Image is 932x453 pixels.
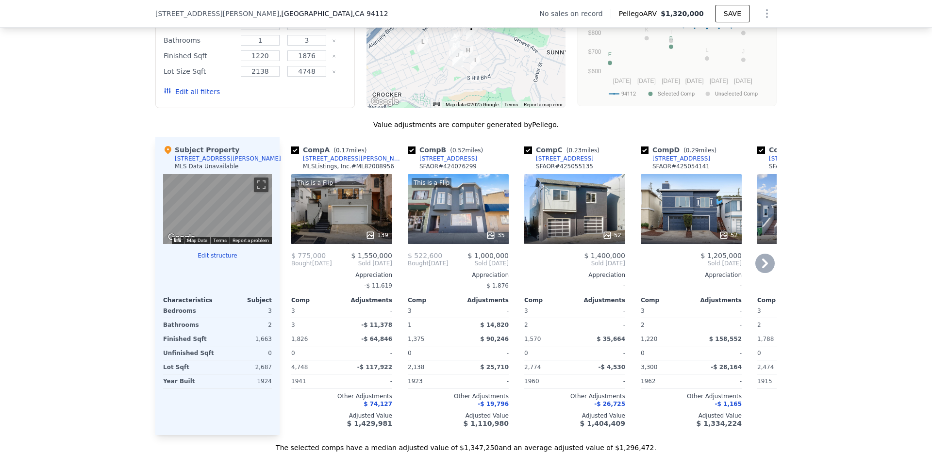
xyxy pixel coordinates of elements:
button: Keyboard shortcuts [433,102,440,106]
div: 1915 [757,374,806,388]
span: $ 1,404,409 [580,420,625,427]
span: 0 [524,350,528,356]
div: Subject [217,296,272,304]
text: [DATE] [734,78,752,84]
div: 139 [366,230,388,240]
div: Comp [524,296,575,304]
span: $ 1,400,000 [584,252,625,259]
text: J [742,49,745,54]
div: Lot Size Sqft [164,65,235,78]
div: SFAOR # 425055135 [536,162,593,170]
div: - [641,279,742,292]
span: 2,774 [524,364,541,371]
div: Value adjustments are computer generated by Pellego . [155,120,777,129]
text: $600 [588,68,601,75]
div: SFAOR # 424076299 [419,162,477,170]
div: Bathrooms [163,318,216,332]
div: [STREET_ADDRESS] [652,155,710,162]
text: 94112 [621,91,636,97]
a: Open this area in Google Maps (opens a new window) [166,231,198,244]
span: $1,320,000 [661,10,704,17]
div: Unfinished Sqft [163,346,216,360]
span: 0.17 [336,147,349,154]
button: Clear [332,70,336,74]
div: Comp B [408,145,487,155]
div: - [693,374,742,388]
div: [STREET_ADDRESS][PERSON_NAME] [175,155,281,162]
span: ( miles) [446,147,487,154]
span: 0 [408,350,412,356]
div: Year Built [163,374,216,388]
a: [STREET_ADDRESS] [408,155,477,162]
div: The selected comps have a median adjusted value of $1,347,250 and an average adjusted value of $1... [155,435,777,453]
span: 0 [291,350,295,356]
div: Other Adjustments [291,392,392,400]
div: MLSListings, Inc. # ML82008956 [303,162,394,170]
div: Bedrooms [163,304,216,318]
span: 1,375 [408,336,424,342]
div: 258 Baltimore Way [463,46,473,62]
span: Sold [DATE] [449,259,509,267]
text: [DATE] [613,78,632,84]
div: Subject Property [163,145,239,155]
span: -$ 28,164 [711,364,742,371]
div: Street View [163,174,272,244]
a: [STREET_ADDRESS] [757,155,827,162]
div: - [693,304,742,318]
span: Sold [DATE] [524,259,625,267]
div: 35 [486,230,505,240]
text: $700 [588,49,601,55]
span: 3 [291,307,295,314]
div: [STREET_ADDRESS] [769,155,827,162]
div: - [524,279,625,292]
text: B [669,35,673,41]
span: 0.29 [686,147,699,154]
span: $ 1,000,000 [467,252,509,259]
text: [DATE] [637,78,656,84]
div: Comp [291,296,342,304]
span: ( miles) [563,147,603,154]
span: $ 25,710 [480,364,509,371]
div: Appreciation [757,271,858,279]
button: Clear [332,39,336,43]
img: Google [166,231,198,244]
span: 3 [757,307,761,314]
img: Google [369,96,401,108]
a: Terms [504,102,518,107]
button: Toggle fullscreen view [254,178,268,192]
div: - [344,374,392,388]
div: 3 [219,304,272,318]
div: [STREET_ADDRESS] [419,155,477,162]
div: 1962 [641,374,689,388]
div: Other Adjustments [524,392,625,400]
div: 2,687 [219,360,272,374]
text: [DATE] [710,78,728,84]
div: - [460,374,509,388]
div: Adjusted Value [408,412,509,420]
span: 0 [641,350,645,356]
span: $ 1,550,000 [351,252,392,259]
div: Other Adjustments [641,392,742,400]
div: Finished Sqft [164,49,235,63]
div: - [577,318,625,332]
span: 0.23 [568,147,582,154]
span: $ 158,552 [709,336,742,342]
text: [DATE] [685,78,704,84]
span: 3 [524,307,528,314]
span: 3,300 [641,364,657,371]
div: Adjustments [458,296,509,304]
a: Report a map error [524,102,563,107]
div: Comp C [524,145,603,155]
button: Edit all filters [164,87,220,97]
div: 559 Brunswick St [417,37,428,53]
div: Appreciation [291,271,392,279]
div: - [460,304,509,318]
div: 2 [219,318,272,332]
a: [STREET_ADDRESS][PERSON_NAME] [291,155,404,162]
div: Lot Sqft [163,360,216,374]
div: Comp A [291,145,370,155]
div: Comp D [641,145,720,155]
span: 1,788 [757,336,774,342]
span: -$ 26,725 [594,401,625,407]
span: 3 [408,307,412,314]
